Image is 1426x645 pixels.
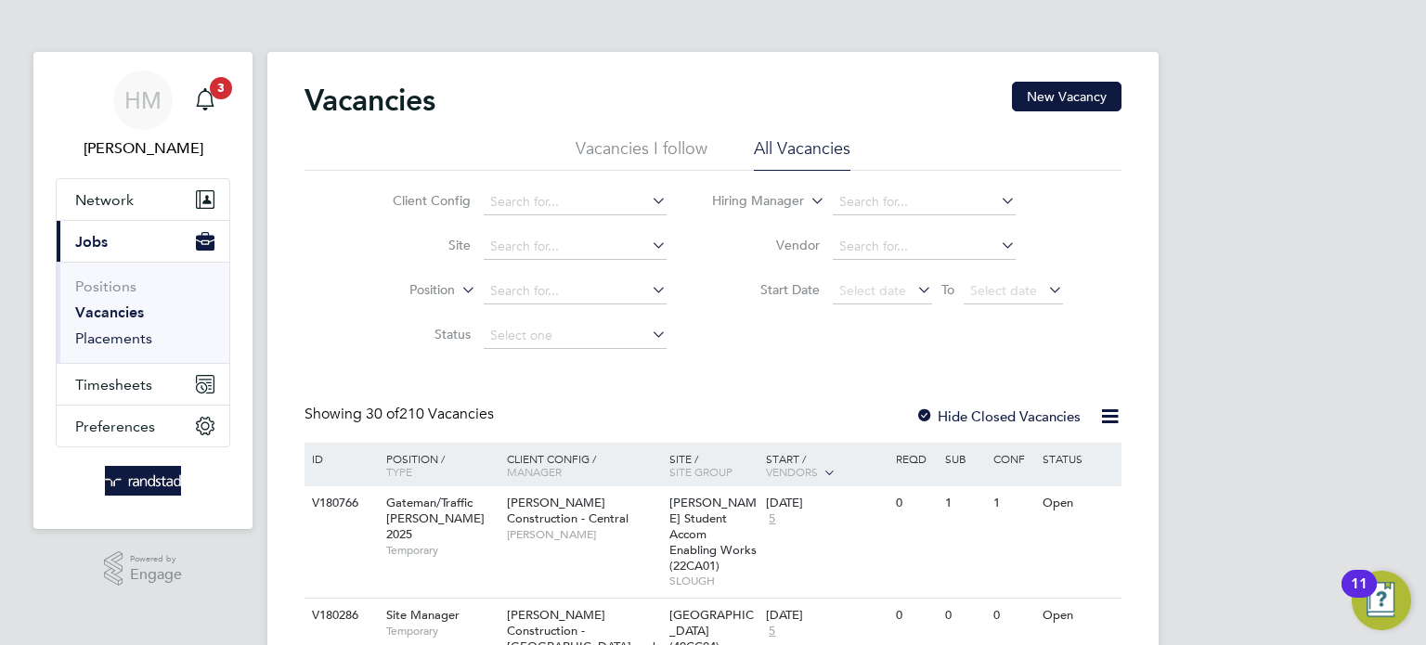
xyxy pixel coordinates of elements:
[1038,486,1119,521] div: Open
[364,237,471,253] label: Site
[75,376,152,393] span: Timesheets
[57,364,229,405] button: Timesheets
[386,624,498,639] span: Temporary
[507,495,629,526] span: [PERSON_NAME] Construction - Central
[484,234,667,260] input: Search for...
[130,551,182,567] span: Powered by
[364,326,471,342] label: Status
[1351,584,1368,608] div: 11
[891,443,940,474] div: Reqd
[940,443,989,474] div: Sub
[75,191,134,209] span: Network
[386,495,485,542] span: Gateman/Traffic [PERSON_NAME] 2025
[754,137,850,171] li: All Vacancies
[833,234,1016,260] input: Search for...
[1038,443,1119,474] div: Status
[1012,82,1121,111] button: New Vacancy
[307,486,372,521] div: V180766
[697,192,804,211] label: Hiring Manager
[124,88,162,112] span: HM
[75,329,152,347] a: Placements
[56,466,230,496] a: Go to home page
[386,543,498,558] span: Temporary
[665,443,762,487] div: Site /
[57,262,229,363] div: Jobs
[187,71,224,130] a: 3
[989,443,1037,474] div: Conf
[766,496,887,511] div: [DATE]
[56,71,230,160] a: HM[PERSON_NAME]
[484,189,667,215] input: Search for...
[386,607,460,623] span: Site Manager
[576,137,707,171] li: Vacancies I follow
[940,486,989,521] div: 1
[75,418,155,435] span: Preferences
[989,599,1037,633] div: 0
[307,599,372,633] div: V180286
[669,464,732,479] span: Site Group
[56,137,230,160] span: Hannah Mitchell
[502,443,665,487] div: Client Config /
[989,486,1037,521] div: 1
[372,443,502,487] div: Position /
[484,278,667,304] input: Search for...
[33,52,253,529] nav: Main navigation
[364,192,471,209] label: Client Config
[210,77,232,99] span: 3
[940,599,989,633] div: 0
[766,624,778,639] span: 5
[1352,571,1411,630] button: Open Resource Center, 11 new notifications
[833,189,1016,215] input: Search for...
[915,407,1081,425] label: Hide Closed Vacancies
[891,486,940,521] div: 0
[305,405,498,424] div: Showing
[57,221,229,262] button: Jobs
[891,599,940,633] div: 0
[713,237,820,253] label: Vendor
[386,464,412,479] span: Type
[348,281,455,300] label: Position
[970,282,1037,299] span: Select date
[307,443,372,474] div: ID
[366,405,399,423] span: 30 of
[57,406,229,446] button: Preferences
[713,281,820,298] label: Start Date
[105,466,182,496] img: randstad-logo-retina.png
[507,464,562,479] span: Manager
[75,277,136,295] a: Positions
[507,527,660,542] span: [PERSON_NAME]
[766,608,887,624] div: [DATE]
[366,405,494,423] span: 210 Vacancies
[104,551,183,587] a: Powered byEngage
[669,574,758,588] span: SLOUGH
[766,511,778,527] span: 5
[839,282,906,299] span: Select date
[75,303,144,321] a: Vacancies
[57,179,229,220] button: Network
[761,443,891,489] div: Start /
[130,567,182,583] span: Engage
[75,233,108,251] span: Jobs
[1038,599,1119,633] div: Open
[305,82,435,119] h2: Vacancies
[669,495,757,574] span: [PERSON_NAME] Student Accom Enabling Works (22CA01)
[484,323,667,349] input: Select one
[936,277,960,302] span: To
[766,464,818,479] span: Vendors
